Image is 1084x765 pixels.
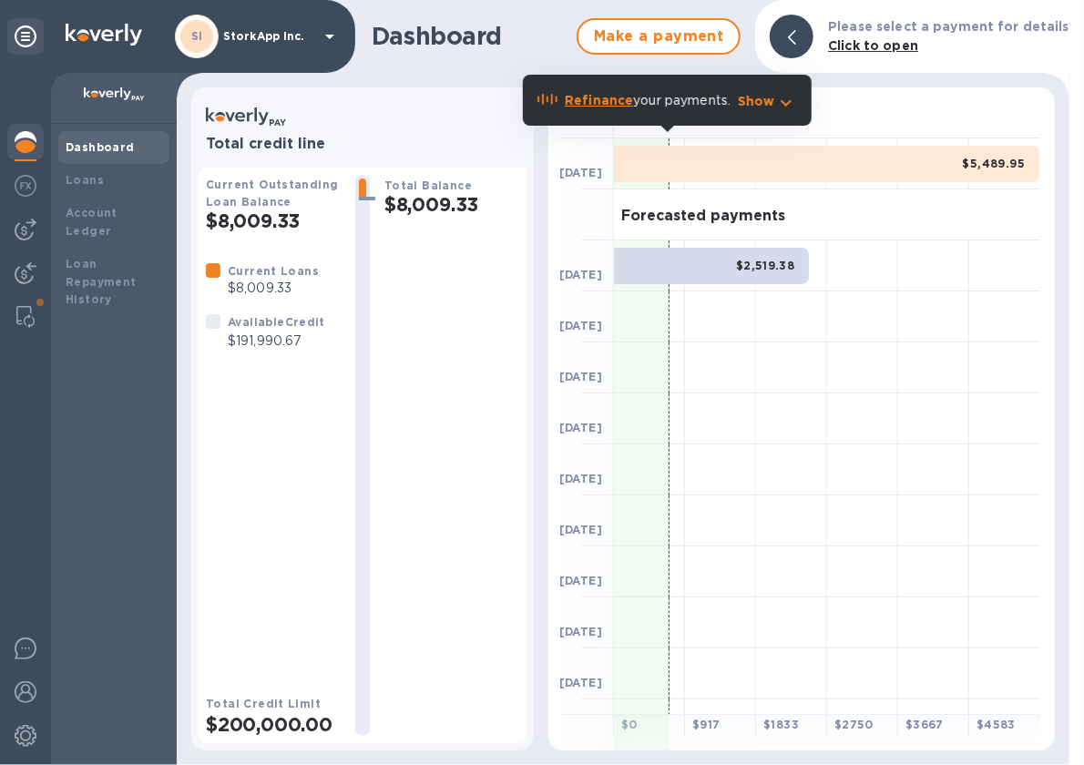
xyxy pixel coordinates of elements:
[828,38,918,53] b: Click to open
[977,718,1016,731] b: $ 4583
[206,209,341,232] h2: $8,009.33
[384,193,519,216] h2: $8,009.33
[559,625,602,638] b: [DATE]
[828,19,1069,34] b: Please select a payment for details
[228,264,319,278] b: Current Loans
[559,676,602,689] b: [DATE]
[593,25,724,47] span: Make a payment
[834,718,874,731] b: $ 2750
[621,208,785,225] h3: Forecasted payments
[228,331,325,351] p: $191,990.67
[66,24,142,46] img: Logo
[206,136,519,153] h3: Total credit line
[228,279,319,298] p: $8,009.33
[738,92,775,110] p: Show
[206,697,321,710] b: Total Credit Limit
[384,178,472,192] b: Total Balance
[559,523,602,536] b: [DATE]
[559,319,602,332] b: [DATE]
[905,718,944,731] b: $ 3667
[15,175,36,197] img: Foreign exchange
[7,18,44,55] div: Unpin categories
[559,166,602,179] b: [DATE]
[372,22,568,51] h1: Dashboard
[191,29,203,43] b: SI
[66,206,118,238] b: Account Ledger
[763,718,799,731] b: $ 1833
[559,472,602,485] b: [DATE]
[736,259,795,272] b: $2,519.38
[223,30,314,43] p: StorkApp Inc.
[565,91,731,110] p: your payments.
[66,173,104,187] b: Loans
[577,18,741,55] button: Make a payment
[559,574,602,587] b: [DATE]
[66,257,137,307] b: Loan Repayment History
[559,268,602,281] b: [DATE]
[66,140,135,154] b: Dashboard
[565,93,633,107] b: Refinance
[963,157,1026,170] b: $5,489.95
[206,713,341,736] h2: $200,000.00
[559,370,602,383] b: [DATE]
[228,315,325,329] b: Available Credit
[559,421,602,434] b: [DATE]
[692,718,721,731] b: $ 917
[738,92,797,110] button: Show
[206,178,339,209] b: Current Outstanding Loan Balance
